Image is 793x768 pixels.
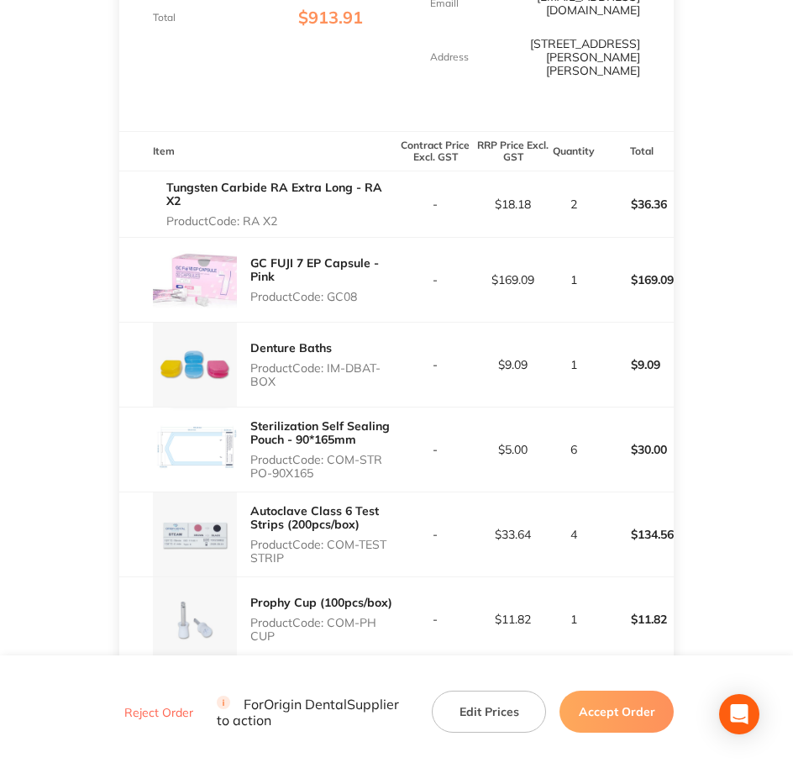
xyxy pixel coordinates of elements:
[475,443,552,456] p: $5.00
[250,340,332,355] a: Denture Baths
[250,453,396,480] p: Product Code: COM-STR PO-90X165
[553,358,596,371] p: 1
[597,345,674,385] p: $9.09
[250,418,390,447] a: Sterilization Self Sealing Pouch - 90*165mm
[430,51,469,63] p: Address
[396,132,475,171] th: Contract Price Excl. GST
[475,132,553,171] th: RRP Price Excl. GST
[475,528,552,541] p: $33.64
[397,197,474,211] p: -
[397,613,474,626] p: -
[250,290,396,303] p: Product Code: GC08
[250,255,379,284] a: GC FUJI 7 EP Capsule - Pink
[553,613,596,626] p: 1
[119,132,396,171] th: Item
[596,132,675,171] th: Total
[553,273,596,287] p: 1
[217,696,412,728] p: For Origin Dental Supplier to action
[552,132,596,171] th: Quantity
[298,7,363,28] span: $913.91
[559,691,674,733] button: Accept Order
[500,37,640,77] p: [STREET_ADDRESS][PERSON_NAME][PERSON_NAME]
[153,12,176,24] p: Total
[432,691,546,733] button: Edit Prices
[250,503,379,532] a: Autoclave Class 6 Test Strips (200pcs/box)
[250,361,396,388] p: Product Code: IM-DBAT-BOX
[597,429,674,470] p: $30.00
[153,238,237,322] img: anV6dnlnZA
[153,408,237,492] img: MHRlMzk0Yw
[597,184,674,224] p: $36.36
[397,443,474,456] p: -
[397,273,474,287] p: -
[475,197,552,211] p: $18.18
[153,323,237,407] img: MWN4OWM0NQ
[597,514,674,555] p: $134.56
[250,538,396,565] p: Product Code: COM-TEST STRIP
[119,705,198,720] button: Reject Order
[475,613,552,626] p: $11.82
[553,443,596,456] p: 6
[719,694,759,734] div: Open Intercom Messenger
[166,180,382,208] a: Tungsten Carbide RA Extra Long - RA X2
[553,528,596,541] p: 4
[250,595,392,610] a: Prophy Cup (100pcs/box)
[475,273,552,287] p: $169.09
[475,358,552,371] p: $9.09
[166,214,396,228] p: Product Code: RA X2
[397,528,474,541] p: -
[153,577,237,661] img: ZDBsYzYzZw
[153,492,237,576] img: dWtva21ubA
[397,358,474,371] p: -
[597,260,674,300] p: $169.09
[250,616,396,643] p: Product Code: COM-PH CUP
[553,197,596,211] p: 2
[597,599,674,639] p: $11.82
